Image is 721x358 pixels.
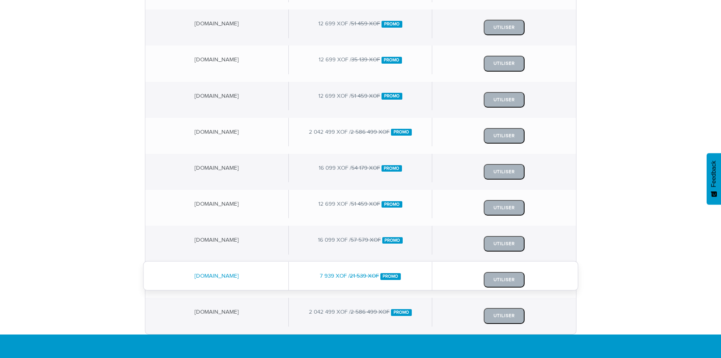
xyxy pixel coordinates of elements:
[382,57,402,64] span: Promo
[289,82,432,110] div: 12 699 XOF /
[382,201,402,208] span: Promo
[351,20,380,27] del: 51 459 XOF
[382,21,402,28] span: Promo
[145,118,289,146] div: [DOMAIN_NAME]
[289,298,432,326] div: 2 042 499 XOF /
[145,226,289,254] div: [DOMAIN_NAME]
[351,56,380,63] del: 35 139 XOF
[484,308,525,324] button: Utiliser
[145,262,289,290] div: [DOMAIN_NAME]
[484,92,525,108] button: Utiliser
[484,20,525,35] button: Utiliser
[683,320,712,349] iframe: Drift Widget Chat Controller
[484,128,525,144] button: Utiliser
[350,237,381,243] del: 57 579 XOF
[351,201,380,207] del: 51 459 XOF
[289,262,432,290] div: 7 939 XOF /
[351,165,380,171] del: 54 179 XOF
[391,129,412,136] span: Promo
[145,45,289,74] div: [DOMAIN_NAME]
[351,93,380,99] del: 51 459 XOF
[350,129,389,135] del: 2 586 499 XOF
[382,165,402,172] span: Promo
[350,273,379,279] del: 21 539 XOF
[484,236,525,252] button: Utiliser
[382,93,402,100] span: Promo
[289,9,432,38] div: 12 699 XOF /
[289,226,432,254] div: 16 099 XOF /
[710,161,717,187] span: Feedback
[145,190,289,218] div: [DOMAIN_NAME]
[289,154,432,182] div: 16 099 XOF /
[707,153,721,205] button: Feedback - Afficher l’enquête
[145,9,289,38] div: [DOMAIN_NAME]
[484,164,525,180] button: Utiliser
[484,200,525,216] button: Utiliser
[145,298,289,326] div: [DOMAIN_NAME]
[289,190,432,218] div: 12 699 XOF /
[391,309,412,316] span: Promo
[289,45,432,74] div: 12 699 XOF /
[382,237,403,244] span: Promo
[350,309,389,315] del: 2 586 499 XOF
[289,118,432,146] div: 2 042 499 XOF /
[145,82,289,110] div: [DOMAIN_NAME]
[380,273,401,280] span: Promo
[484,56,525,71] button: Utiliser
[484,272,525,288] button: Utiliser
[145,154,289,182] div: [DOMAIN_NAME]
